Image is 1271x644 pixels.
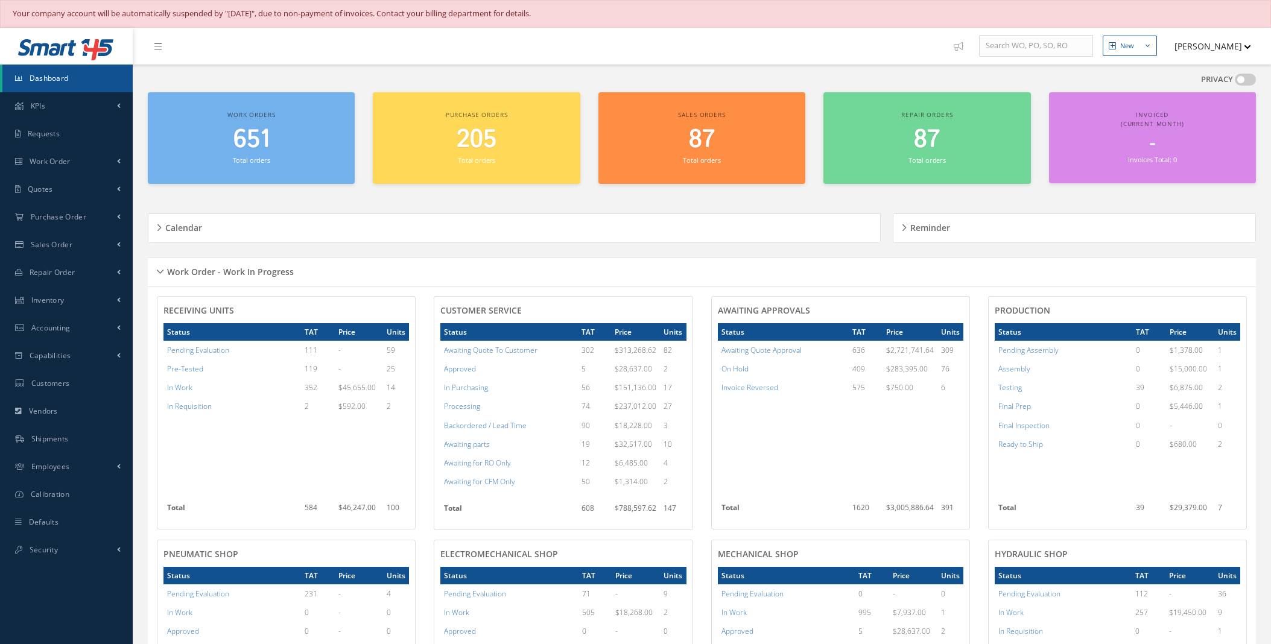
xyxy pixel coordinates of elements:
a: Awaiting for CFM Only [444,476,515,487]
a: Pre-Tested [167,364,203,374]
span: - [615,626,618,636]
span: Defaults [29,517,59,527]
span: $283,395.00 [886,364,928,374]
a: In Work [998,607,1024,617]
span: $46,247.00 [338,502,376,513]
td: 608 [578,499,612,523]
a: Sales orders 87 Total orders [598,92,805,185]
a: Dashboard [2,65,133,92]
span: Vendors [29,406,58,416]
span: Purchase orders [446,110,508,119]
a: Pending Evaluation [167,345,229,355]
th: Status [163,567,301,584]
td: 71 [578,584,612,603]
a: Repair orders 87 Total orders [823,92,1030,185]
span: $5,446.00 [1170,401,1203,411]
td: 2 [1214,378,1240,397]
span: - [893,589,895,599]
span: Dashboard [30,73,69,83]
th: Status [718,323,849,341]
td: 2 [1214,435,1240,453]
span: Accounting [31,323,71,333]
th: Status [163,323,301,341]
td: 257 [1132,603,1165,622]
span: KPIs [31,101,45,111]
th: Total [440,499,577,523]
a: Approved [444,626,476,636]
a: Pending Evaluation [444,589,506,599]
td: 0 [1132,359,1166,378]
th: Price [335,567,383,584]
h4: RECEIVING UNITS [163,306,409,316]
th: TAT [855,567,889,584]
h5: Reminder [907,219,950,233]
span: $7,937.00 [893,607,926,617]
td: 505 [578,603,612,622]
span: Repair orders [901,110,952,119]
label: PRIVACY [1201,74,1233,86]
span: $28,637.00 [893,626,930,636]
td: 27 [660,397,686,415]
span: Sales Order [31,239,72,250]
td: 36 [1214,584,1240,603]
td: 2 [660,472,686,491]
span: $1,314.00 [615,476,648,487]
span: - [1169,589,1171,599]
td: 2 [660,603,686,622]
h4: CUSTOMER SERVICE [440,306,686,316]
span: - [615,589,618,599]
th: Price [611,323,660,341]
td: 584 [301,499,335,523]
span: 651 [233,122,270,157]
td: 391 [937,499,963,523]
td: 4 [660,453,686,472]
a: Approved [444,364,476,374]
span: Employees [31,461,70,472]
td: 0 [578,622,612,640]
td: 10 [660,435,686,453]
th: Price [883,323,937,341]
span: $18,228.00 [615,420,652,431]
a: Purchase orders 205 Total orders [373,92,580,185]
th: TAT [849,323,883,341]
td: 0 [937,584,963,603]
small: Total orders [458,156,495,165]
th: Status [440,323,577,341]
span: - [1170,420,1172,431]
span: $237,012.00 [615,401,656,411]
span: $1,378.00 [1170,345,1203,355]
a: Pending Evaluation [721,589,784,599]
a: Awaiting Quote To Customer [444,345,537,355]
td: 9 [660,584,686,603]
th: Units [660,323,686,341]
a: In Requisition [167,401,212,411]
th: Status [718,567,855,584]
a: Awaiting Quote Approval [721,345,802,355]
th: Total [163,499,301,523]
a: In Work [167,382,192,393]
td: 17 [660,378,686,397]
td: 0 [383,622,409,640]
td: 2 [301,397,335,415]
a: Awaiting parts [444,439,490,449]
span: Work Order [30,156,71,166]
div: Your company account will be automatically suspended by "[DATE]", due to non-payment of invoices.... [13,8,1258,20]
td: 111 [301,341,335,359]
td: 0 [1132,622,1165,640]
td: 0 [660,622,686,640]
span: Calibration [31,489,69,499]
th: Price [1166,323,1214,341]
th: Price [335,323,383,341]
th: TAT [578,567,612,584]
th: Status [995,567,1132,584]
td: 636 [849,341,883,359]
span: - [338,626,341,636]
td: 19 [578,435,612,453]
td: 14 [383,378,409,397]
td: 1 [1214,397,1240,415]
span: $15,000.00 [1170,364,1207,374]
th: Total [718,499,849,523]
span: 87 [689,122,715,157]
span: $313,268.62 [615,345,656,355]
td: 0 [1132,397,1166,415]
